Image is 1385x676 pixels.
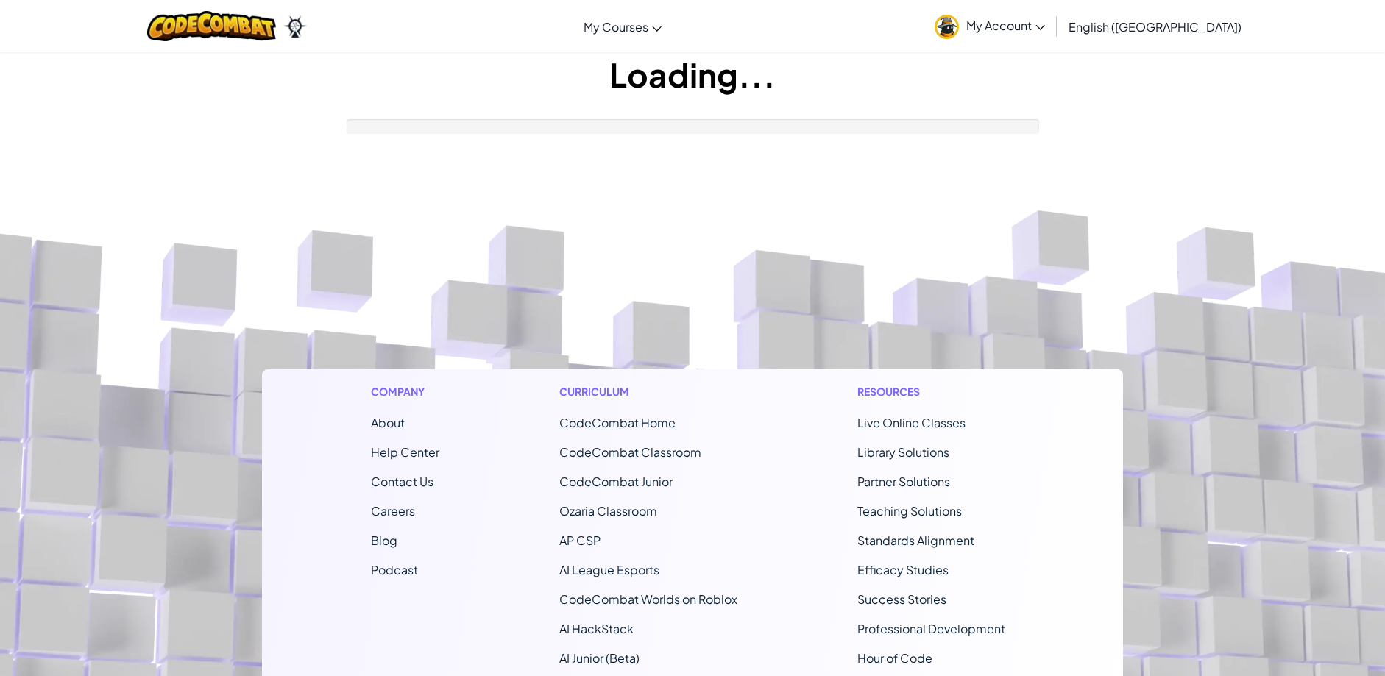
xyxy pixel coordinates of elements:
[371,503,415,519] a: Careers
[559,503,657,519] a: Ozaria Classroom
[371,533,397,548] a: Blog
[371,384,439,399] h1: Company
[559,384,737,399] h1: Curriculum
[371,415,405,430] a: About
[371,444,439,460] a: Help Center
[857,621,1005,636] a: Professional Development
[559,650,640,666] a: AI Junior (Beta)
[966,18,1045,33] span: My Account
[559,591,737,607] a: CodeCombat Worlds on Roblox
[576,7,669,46] a: My Courses
[1061,7,1249,46] a: English ([GEOGRAPHIC_DATA])
[857,650,932,666] a: Hour of Code
[927,3,1052,49] a: My Account
[559,562,659,577] a: AI League Esports
[559,444,701,460] a: CodeCombat Classroom
[559,621,634,636] a: AI HackStack
[857,533,974,548] a: Standards Alignment
[147,11,276,41] img: CodeCombat logo
[559,533,601,548] a: AP CSP
[559,474,673,489] a: CodeCombat Junior
[559,415,676,430] span: CodeCombat Home
[935,15,959,39] img: avatar
[584,19,648,35] span: My Courses
[371,562,418,577] a: Podcast
[1069,19,1241,35] span: English ([GEOGRAPHIC_DATA])
[857,562,949,577] a: Efficacy Studies
[857,444,949,460] a: Library Solutions
[283,15,307,38] img: Ozaria
[857,503,962,519] a: Teaching Solutions
[857,591,946,607] a: Success Stories
[371,474,433,489] span: Contact Us
[857,474,950,489] a: Partner Solutions
[857,415,966,430] a: Live Online Classes
[857,384,1014,399] h1: Resources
